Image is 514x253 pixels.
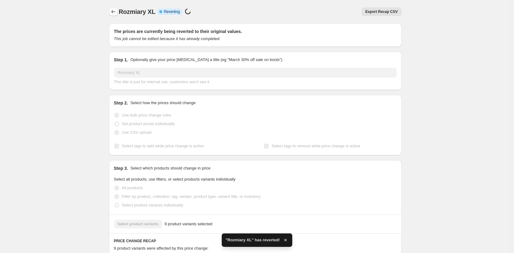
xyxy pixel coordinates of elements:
[114,246,209,251] span: 9 product variants were affected by this price change:
[114,239,397,243] h6: PRICE CHANGE RECAP
[109,7,118,16] button: Price change jobs
[122,186,143,190] span: All products
[114,177,236,182] span: Select all products, use filters, or select products variants individually
[130,100,196,106] p: Select how the prices should change
[122,203,183,207] span: Select product variants individually
[122,113,171,117] span: Use bulk price change rules
[114,80,209,84] span: This title is just for internal use, customers won't see it
[362,7,401,16] button: Export Recap CSV
[114,57,128,63] h2: Step 1.
[119,8,156,15] span: Rozmiary XL
[164,221,212,227] span: 9 product variants selected
[272,144,360,148] span: Select tags to remove while price change is active
[122,144,204,148] span: Select tags to add while price change is active
[122,194,261,199] span: Filter by product, collection, tag, vendor, product type, variant title, or inventory
[122,130,152,135] span: Use CSV upload
[114,68,397,78] input: 30% off holiday sale
[114,36,221,41] i: This job cannot be edited because it has already completed.
[114,100,128,106] h2: Step 2.
[114,165,128,171] h2: Step 3.
[225,237,280,243] span: "Rozmiary XL" has reverted!
[164,9,180,14] span: Reverting
[130,57,282,63] p: Optionally give your price [MEDICAL_DATA] a title (eg "March 30% off sale on boots")
[114,28,397,35] h2: The prices are currently being reverted to their original values.
[122,121,175,126] span: Set product prices individually
[130,165,210,171] p: Select which products should change in price
[365,9,398,14] span: Export Recap CSV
